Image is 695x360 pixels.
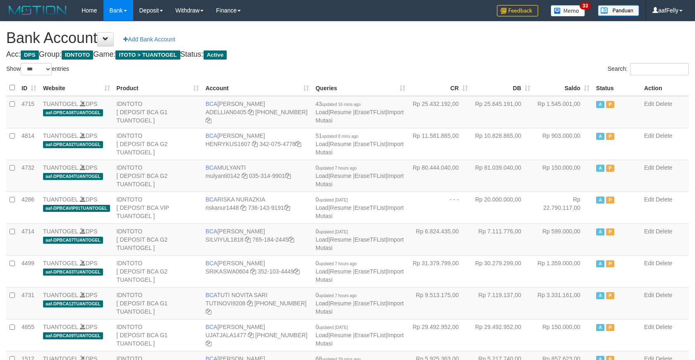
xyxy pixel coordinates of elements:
[330,173,352,179] a: Resume
[596,324,604,331] span: Active
[247,300,253,307] a: Copy TUTINOVI9208 to clipboard
[18,96,40,128] td: 4715
[43,228,78,235] a: TUANTOGEL
[240,204,246,211] a: Copy riskanur1448 to clipboard
[596,197,604,204] span: Active
[409,319,471,351] td: Rp 29.492.952,00
[316,268,328,275] a: Load
[330,300,352,307] a: Resume
[319,325,348,330] span: updated [DATE]
[118,32,180,46] a: Add Bank Account
[202,319,312,351] td: [PERSON_NAME] [PHONE_NUMBER]
[316,292,404,315] span: | | |
[113,80,202,96] th: Product: activate to sort column ascending
[316,300,328,307] a: Load
[596,228,604,235] span: Active
[319,230,348,234] span: updated [DATE]
[316,236,404,251] a: Import Mutasi
[644,164,654,171] a: Edit
[206,164,218,171] span: BCA
[316,101,404,124] span: | | |
[471,223,534,255] td: Rp 7.111.776,00
[316,300,404,315] a: Import Mutasi
[656,324,672,330] a: Delete
[644,132,654,139] a: Edit
[316,132,404,156] span: | | |
[608,63,689,75] label: Search:
[471,192,534,223] td: Rp 20.000.000,00
[409,255,471,287] td: Rp 31.379.799,00
[656,164,672,171] a: Delete
[40,160,113,192] td: DPS
[113,128,202,160] td: IDNTOTO [ DEPOSIT BCA G2 TUANTOGEL ]
[322,102,360,107] span: updated 16 mins ago
[18,287,40,319] td: 4731
[630,63,689,75] input: Search:
[248,332,254,338] a: Copy UJATJALA1477 to clipboard
[18,160,40,192] td: 4732
[43,269,103,276] span: aaf-DPBCA03TUANTOGEL
[471,287,534,319] td: Rp 7.119.137,00
[206,292,217,298] span: BCA
[322,134,358,139] span: updated 8 mins ago
[288,236,294,243] a: Copy 7651842445 to clipboard
[534,255,593,287] td: Rp 1.359.000,00
[206,268,249,275] a: SRIKASWA0604
[534,96,593,128] td: Rp 1.545.001,00
[202,287,312,319] td: TUTI NOVITA SARI [PHONE_NUMBER]
[202,160,312,192] td: MULYANTI 035-314-9901
[471,319,534,351] td: Rp 29.492.952,00
[40,223,113,255] td: DPS
[312,80,409,96] th: Queries: activate to sort column ascending
[409,223,471,255] td: Rp 6.824.435,00
[6,63,69,75] label: Show entries
[596,133,604,140] span: Active
[534,287,593,319] td: Rp 3.331.161,00
[43,141,103,148] span: aaf-DPBCA02TUANTOGEL
[206,324,218,330] span: BCA
[319,293,357,298] span: updated 7 hours ago
[409,287,471,319] td: Rp 9.513.175,00
[656,292,672,298] a: Delete
[18,80,40,96] th: ID: activate to sort column ascending
[113,319,202,351] td: IDNTOTO [ DEPOSIT BCA G1 TUANTOGEL ]
[40,319,113,351] td: DPS
[596,165,604,172] span: Active
[409,96,471,128] td: Rp 25.432.192,00
[316,173,328,179] a: Load
[18,192,40,223] td: 4286
[113,255,202,287] td: IDNTOTO [ DEPOSIT BCA G2 TUANTOGEL ]
[656,132,672,139] a: Delete
[252,141,258,147] a: Copy HENRYKUS1607 to clipboard
[285,173,291,179] a: Copy 0353149901 to clipboard
[497,5,538,17] img: Feedback.jpg
[580,2,591,10] span: 33
[6,4,69,17] img: MOTION_logo.png
[115,50,180,60] span: ITOTO > TUANTOGEL
[606,228,614,235] span: Paused
[316,324,404,347] span: | | |
[40,255,113,287] td: DPS
[596,260,604,267] span: Active
[242,173,247,179] a: Copy mulyanti0142 to clipboard
[330,141,352,147] a: Resume
[316,164,357,171] span: 0
[43,101,78,107] a: TUANTOGEL
[206,204,239,211] a: riskanur1448
[656,196,672,203] a: Delete
[534,160,593,192] td: Rp 150.000,00
[206,236,244,243] a: SILVIYUL1818
[316,132,358,139] span: 51
[40,287,113,319] td: DPS
[330,204,352,211] a: Resume
[43,205,110,212] span: aaf-DPBCAVIP01TUANTOGEL
[355,268,386,275] a: EraseTFList
[316,196,404,219] span: | | |
[202,80,312,96] th: Account: activate to sort column ascending
[534,128,593,160] td: Rp 903.000,00
[656,101,672,107] a: Delete
[355,109,386,115] a: EraseTFList
[330,332,352,338] a: Resume
[316,109,328,115] a: Load
[606,101,614,108] span: Paused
